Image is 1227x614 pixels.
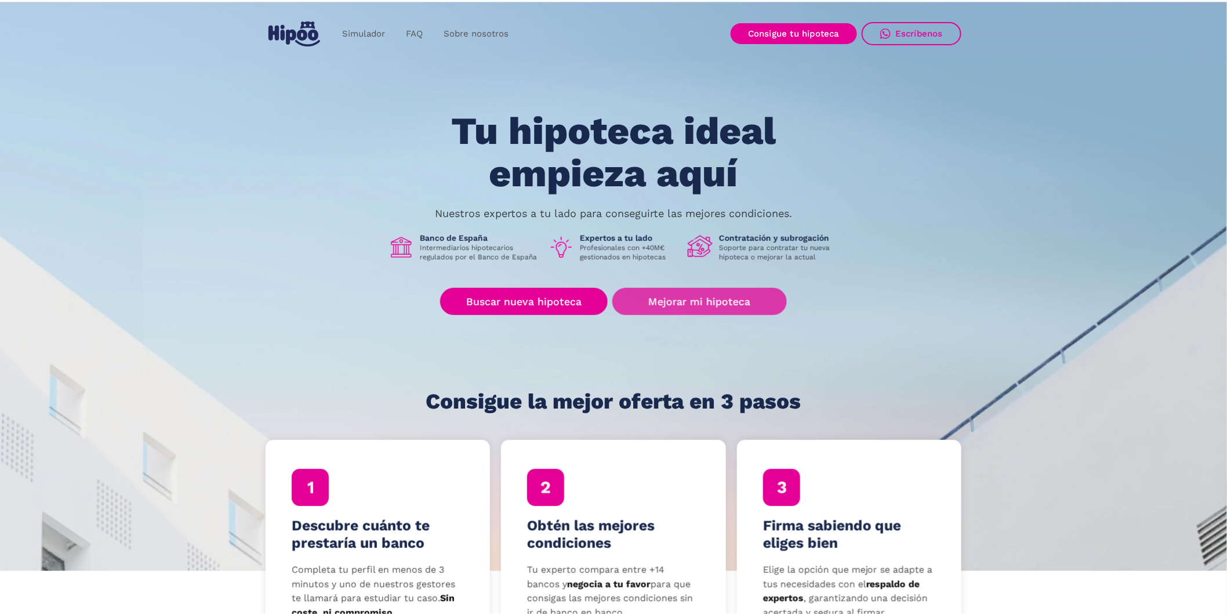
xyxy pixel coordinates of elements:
[292,517,464,552] h4: Descubre cuánto te prestaría un banco
[580,243,678,262] p: Profesionales con +40M€ gestionados en hipotecas
[420,233,539,243] h1: Banco de España
[395,23,433,45] a: FAQ
[433,23,519,45] a: Sobre nosotros
[426,390,801,413] h1: Consigue la mejor oferta en 3 pasos
[719,233,838,243] h1: Contratación y subrogación
[435,209,792,218] p: Nuestros expertos a tu lado para conseguirte las mejores condiciones.
[731,23,857,44] a: Consigue tu hipoteca
[420,243,539,262] p: Intermediarios hipotecarios regulados por el Banco de España
[580,233,678,243] h1: Expertos a tu lado
[719,243,838,262] p: Soporte para contratar tu nueva hipoteca o mejorar la actual
[895,28,943,39] div: Escríbenos
[527,517,700,552] h4: Obtén las mejores condiciones
[862,22,961,45] a: Escríbenos
[612,288,787,315] a: Mejorar mi hipoteca
[266,17,322,51] a: home
[440,288,608,315] a: Buscar nueva hipoteca
[332,23,395,45] a: Simulador
[763,517,936,552] h4: Firma sabiendo que eliges bien
[394,110,833,194] h1: Tu hipoteca ideal empieza aquí
[567,579,651,590] strong: negocia a tu favor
